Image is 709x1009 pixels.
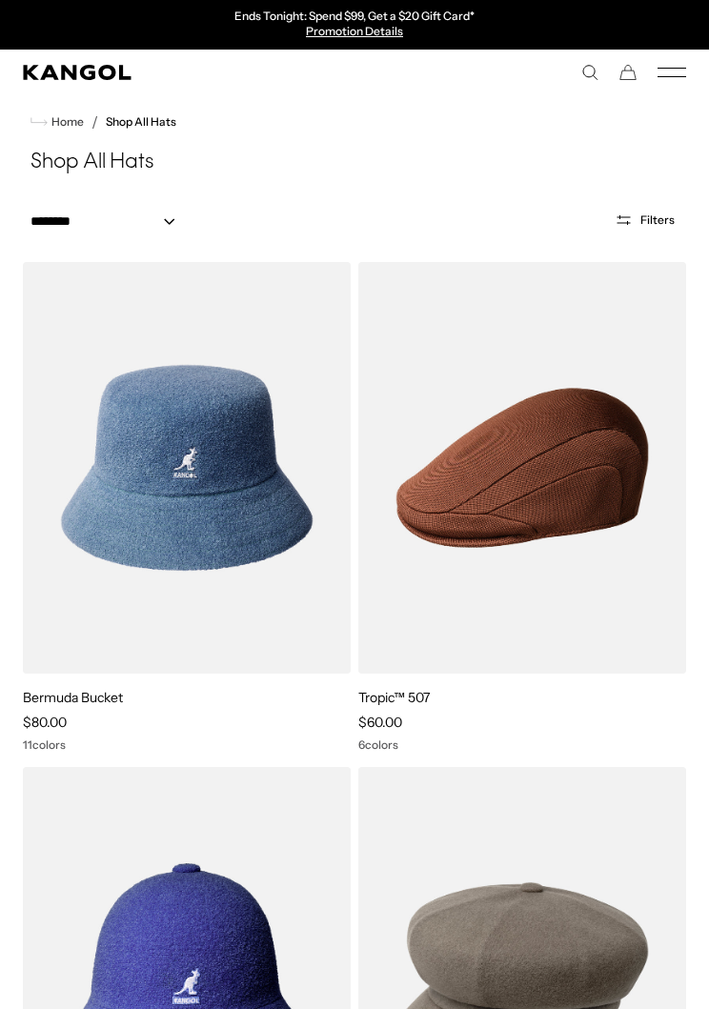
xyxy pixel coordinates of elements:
[306,24,403,38] a: Promotion Details
[23,714,67,731] span: $80.00
[581,64,598,81] summary: Search here
[23,689,123,706] a: Bermuda Bucket
[23,738,351,752] div: 11 colors
[23,262,351,674] img: Bermuda Bucket
[23,149,686,177] h1: Shop All Hats
[158,10,551,40] div: 1 of 2
[234,10,475,25] p: Ends Tonight: Spend $99, Get a $20 Gift Card*
[358,262,686,674] img: Tropic™ 507
[603,212,686,229] button: Open filters
[358,738,686,752] div: 6 colors
[106,115,176,129] a: Shop All Hats
[48,115,84,129] span: Home
[158,10,551,40] div: Announcement
[358,714,402,731] span: $60.00
[23,65,354,80] a: Kangol
[358,689,430,706] a: Tropic™ 507
[158,10,551,40] slideshow-component: Announcement bar
[84,111,98,133] li: /
[640,213,675,227] span: Filters
[658,64,686,81] button: Mobile Menu
[30,113,84,131] a: Home
[619,64,637,81] button: Cart
[23,212,194,232] select: Sort by: Featured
